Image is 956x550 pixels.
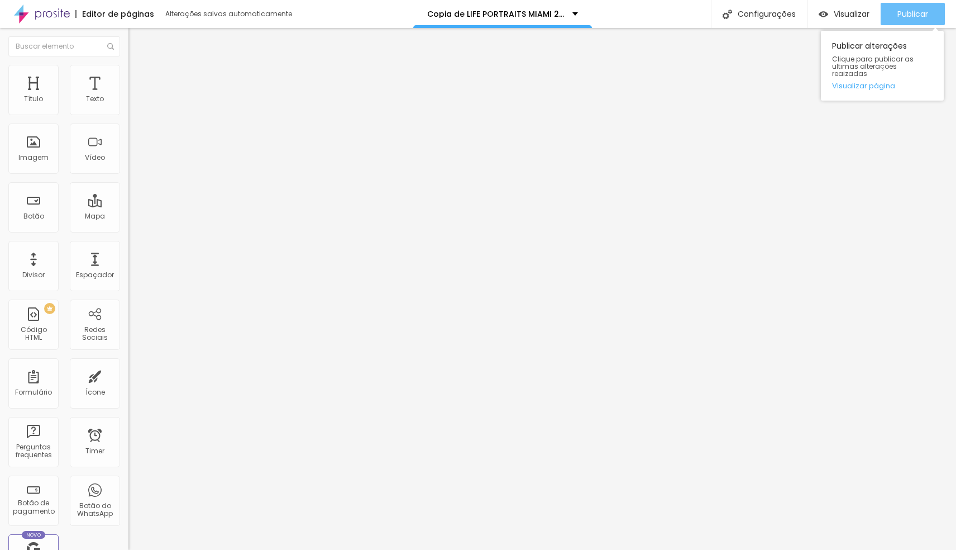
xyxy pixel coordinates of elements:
[85,447,104,455] div: Timer
[11,326,55,342] div: Código HTML
[128,28,956,550] iframe: Editor
[18,154,49,162] div: Imagem
[8,36,120,56] input: Buscar elemento
[85,154,105,162] div: Vídeo
[24,95,43,103] div: Título
[75,10,154,18] div: Editor de páginas
[819,10,828,19] img: view-1.svg
[73,326,117,342] div: Redes Sociais
[76,271,114,279] div: Espaçador
[11,499,55,515] div: Botão de pagamento
[427,10,564,18] p: Copia de LIFE PORTRAITS MIAMI 2025 S02
[73,502,117,518] div: Botão do WhatsApp
[881,3,945,25] button: Publicar
[723,10,732,19] img: Icone
[86,95,104,103] div: Texto
[11,443,55,459] div: Perguntas frequentes
[807,3,881,25] button: Visualizar
[897,10,928,18] span: Publicar
[165,11,294,17] div: Alterações salvas automaticamente
[15,388,52,396] div: Formulário
[834,10,869,18] span: Visualizar
[22,271,45,279] div: Divisor
[832,82,933,89] a: Visualizar página
[85,212,105,220] div: Mapa
[22,531,46,539] div: Novo
[23,212,44,220] div: Botão
[107,43,114,50] img: Icone
[832,55,933,78] span: Clique para publicar as ultimas alterações reaizadas
[85,388,105,396] div: Ícone
[821,31,944,101] div: Publicar alterações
